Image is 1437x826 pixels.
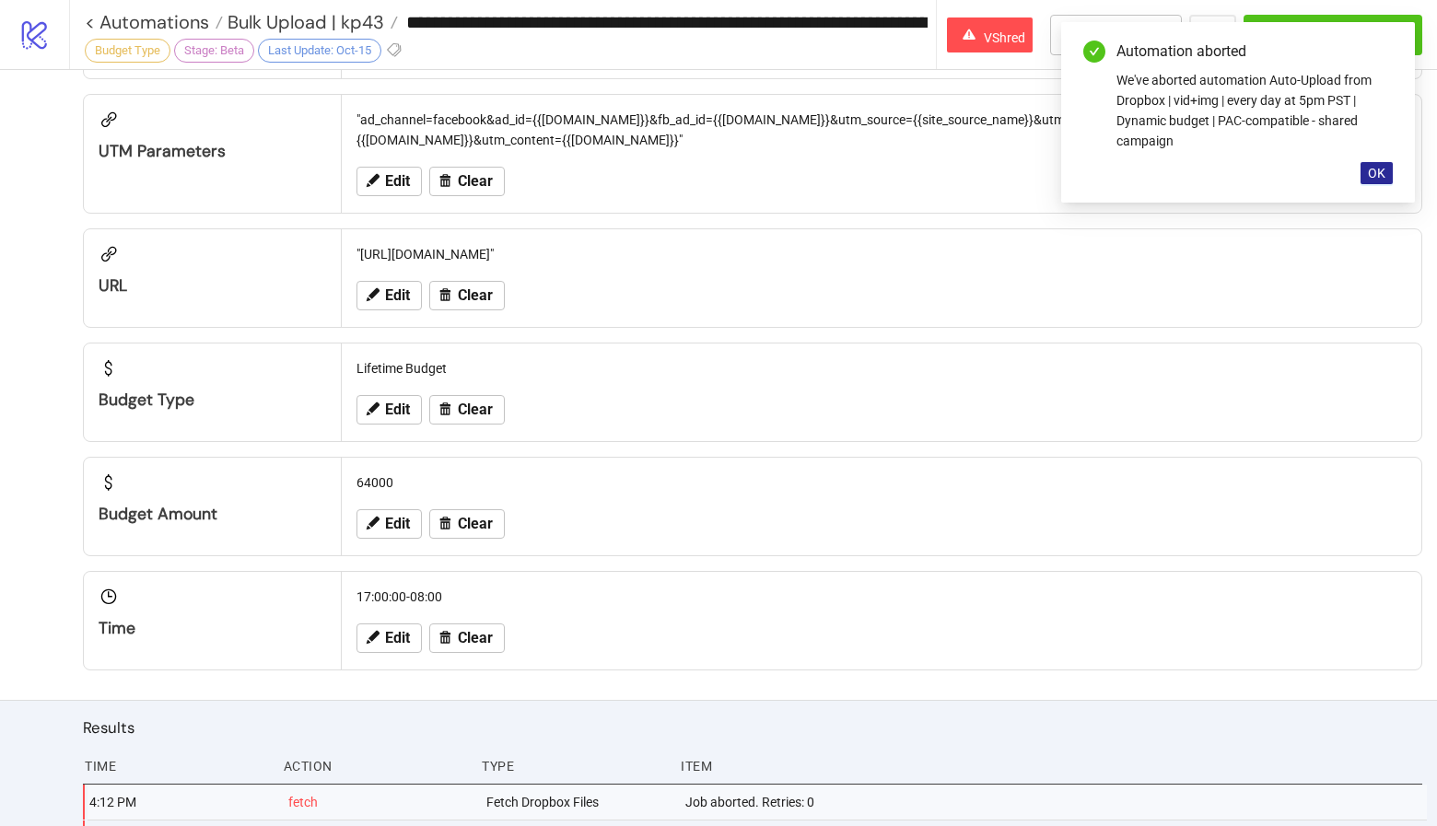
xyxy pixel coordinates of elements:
[429,395,505,425] button: Clear
[349,237,1414,272] div: "[URL][DOMAIN_NAME]"
[1050,15,1183,55] button: To Builder
[349,351,1414,386] div: Lifetime Budget
[984,30,1025,45] span: VShred
[458,401,493,418] span: Clear
[99,141,326,162] div: UTM parameters
[458,287,493,304] span: Clear
[458,516,493,532] span: Clear
[85,39,170,63] div: Budget Type
[282,749,468,784] div: Action
[429,281,505,310] button: Clear
[223,13,398,31] a: Bulk Upload | kp43
[385,401,410,418] span: Edit
[88,785,274,820] div: 4:12 PM
[1361,162,1393,184] button: OK
[99,275,326,297] div: URL
[385,516,410,532] span: Edit
[356,623,422,653] button: Edit
[458,173,493,190] span: Clear
[458,630,493,646] span: Clear
[356,509,422,539] button: Edit
[429,623,505,653] button: Clear
[99,618,326,639] div: Time
[480,749,666,784] div: Type
[223,10,384,34] span: Bulk Upload | kp43
[385,287,410,304] span: Edit
[485,785,671,820] div: Fetch Dropbox Files
[258,39,381,63] div: Last Update: Oct-15
[1244,15,1422,55] button: Run Automation
[99,504,326,525] div: Budget Amount
[286,785,473,820] div: fetch
[85,13,223,31] a: < Automations
[356,395,422,425] button: Edit
[349,465,1414,500] div: 64000
[83,749,269,784] div: Time
[356,281,422,310] button: Edit
[1116,70,1393,151] div: We've aborted automation Auto-Upload from Dropbox | vid+img | every day at 5pm PST | Dynamic budg...
[385,630,410,646] span: Edit
[385,173,410,190] span: Edit
[1116,41,1393,63] div: Automation aborted
[429,509,505,539] button: Clear
[83,715,1422,739] h2: Results
[349,102,1414,157] div: "ad_channel=facebook&ad_id={{[DOMAIN_NAME]}}&fb_ad_id={{[DOMAIN_NAME]}}&utm_source={{site_source_...
[683,785,1427,820] div: Job aborted. Retries: 0
[1083,41,1105,63] span: check-circle
[349,579,1414,614] div: 17:00:00-08:00
[356,167,422,196] button: Edit
[1368,166,1385,180] span: OK
[429,167,505,196] button: Clear
[99,390,326,411] div: Budget Type
[174,39,254,63] div: Stage: Beta
[1189,15,1236,55] button: ...
[679,749,1422,784] div: Item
